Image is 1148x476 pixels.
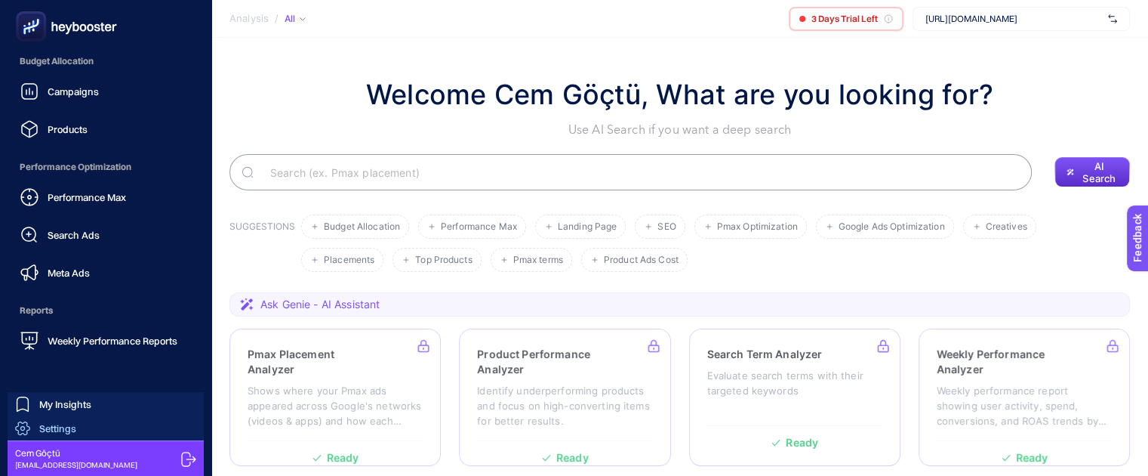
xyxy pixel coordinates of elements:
span: Creatives [986,221,1027,233]
a: Search Term AnalyzerEvaluate search terms with their targeted keywordsReady [689,329,900,466]
span: Pmax Optimization [717,221,798,233]
span: Pmax terms [513,255,563,266]
span: Search Ads [48,229,100,241]
span: Performance Optimization [12,152,199,182]
a: Products [12,114,199,144]
a: My Insights [8,392,204,416]
a: Search Ads [12,220,199,250]
input: Search [258,151,1020,193]
span: AI Search [1080,160,1118,184]
span: Weekly Performance Reports [48,335,177,347]
a: Campaigns [12,76,199,107]
span: Product Ads Cost [604,255,679,266]
span: Meta Ads [48,267,90,279]
a: Weekly Performance AnalyzerWeekly performance report showing user activity, spend, conversions, a... [919,329,1130,466]
span: [EMAIL_ADDRESS][DOMAIN_NAME] [15,459,137,471]
a: Meta Ads [12,258,199,288]
span: Performance Max [441,221,517,233]
span: Settings [39,422,76,434]
a: Pmax Placement AnalyzerShows where your Pmax ads appeared across Google's networks (videos & apps... [229,329,441,466]
span: Ask Genie - AI Assistant [260,297,380,312]
span: Feedback [9,5,57,17]
span: Products [48,123,88,135]
a: Product Performance AnalyzerIdentify underperforming products and focus on high-converting items ... [459,329,670,466]
span: 3 Days Trial Left [811,13,878,25]
span: [URL][DOMAIN_NAME] [925,13,1102,25]
p: Use AI Search if you want a deep search [366,121,994,139]
div: All [285,13,306,25]
img: svg%3e [1108,11,1117,26]
span: Placements [324,255,374,266]
span: Google Ads Optimization [839,221,945,233]
span: Campaigns [48,85,99,97]
span: Budget Allocation [12,46,199,76]
span: / [275,12,279,24]
span: Performance Max [48,191,126,203]
span: Landing Page [558,221,617,233]
span: Budget Allocation [324,221,400,233]
button: AI Search [1054,157,1130,187]
span: Cem Göçtü [15,447,137,459]
span: My Insights [39,398,91,410]
h1: Welcome Cem Göçtü, What are you looking for? [366,74,994,115]
span: Top Products [415,255,472,266]
span: Reports [12,295,199,326]
span: Analysis [229,13,269,25]
span: SEO [657,221,676,233]
h3: SUGGESTIONS [229,221,295,272]
a: Performance Max [12,182,199,212]
a: Settings [8,416,204,440]
a: Weekly Performance Reports [12,326,199,356]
